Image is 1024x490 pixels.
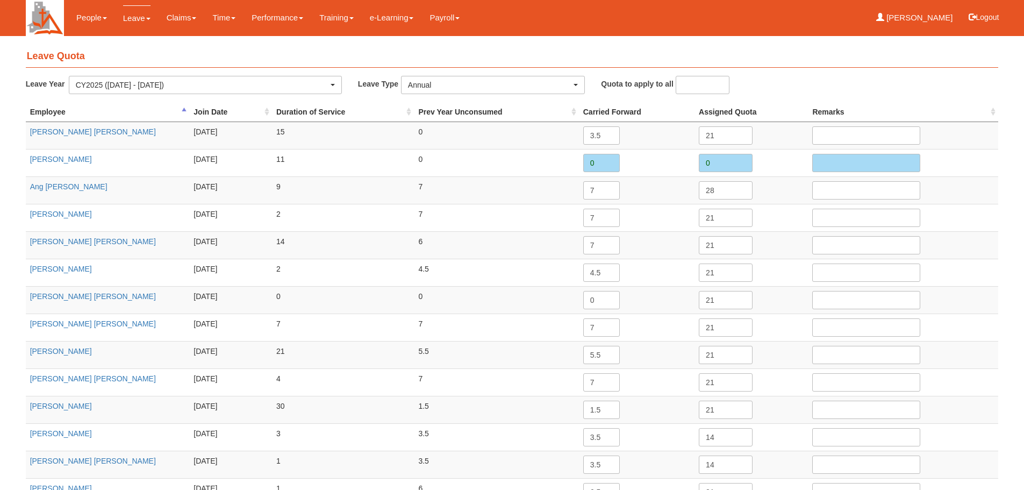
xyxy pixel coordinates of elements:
[76,80,328,90] div: CY2025 ([DATE] - [DATE])
[876,5,953,30] a: [PERSON_NAME]
[189,149,272,176] td: [DATE]
[414,231,578,259] td: 6
[26,76,69,91] label: Leave Year
[189,451,272,478] td: [DATE]
[579,102,694,122] th: Carried Forward
[30,127,156,136] a: [PERSON_NAME] [PERSON_NAME]
[189,286,272,314] td: [DATE]
[30,374,156,383] a: [PERSON_NAME] [PERSON_NAME]
[429,5,460,30] a: Payroll
[272,451,414,478] td: 1
[414,176,578,204] td: 7
[272,341,414,368] td: 21
[189,368,272,396] td: [DATE]
[30,347,92,356] a: [PERSON_NAME]
[414,451,578,478] td: 3.5
[961,4,1007,30] button: Logout
[30,265,92,273] a: [PERSON_NAME]
[414,102,578,122] th: Prev Year Unconsumed : activate to sort column ascending
[414,286,578,314] td: 0
[272,396,414,423] td: 30
[189,423,272,451] td: [DATE]
[414,204,578,231] td: 7
[601,76,674,91] label: Quota to apply to all
[414,368,578,396] td: 7
[123,5,151,31] a: Leave
[30,210,92,218] a: [PERSON_NAME]
[76,5,107,30] a: People
[30,457,156,465] a: [PERSON_NAME] [PERSON_NAME]
[414,122,578,149] td: 0
[189,176,272,204] td: [DATE]
[252,5,303,30] a: Performance
[189,204,272,231] td: [DATE]
[69,76,342,94] button: CY2025 ([DATE] - [DATE])
[30,182,108,191] a: Ang [PERSON_NAME]
[272,122,414,149] td: 15
[408,80,571,90] div: Annual
[370,5,414,30] a: e-Learning
[414,396,578,423] td: 1.5
[189,259,272,286] td: [DATE]
[694,102,808,122] th: Assigned Quota
[189,314,272,341] td: [DATE]
[319,5,354,30] a: Training
[189,122,272,149] td: [DATE]
[189,102,272,122] th: Join Date : activate to sort column ascending
[30,429,92,438] a: [PERSON_NAME]
[272,314,414,341] td: 7
[272,231,414,259] td: 14
[272,286,414,314] td: 0
[30,402,92,410] a: [PERSON_NAME]
[414,341,578,368] td: 5.5
[26,102,190,122] th: Employee : activate to sort column descending
[189,231,272,259] td: [DATE]
[414,423,578,451] td: 3.5
[401,76,585,94] button: Annual
[272,102,414,122] th: Duration of Service : activate to sort column ascending
[414,259,578,286] td: 4.5
[414,314,578,341] td: 7
[26,46,999,68] h4: Leave Quota
[272,259,414,286] td: 2
[272,368,414,396] td: 4
[272,204,414,231] td: 2
[30,155,92,164] a: [PERSON_NAME]
[189,341,272,368] td: [DATE]
[272,423,414,451] td: 3
[272,176,414,204] td: 9
[808,102,998,122] th: Remarks : activate to sort column ascending
[30,319,156,328] a: [PERSON_NAME] [PERSON_NAME]
[189,396,272,423] td: [DATE]
[30,237,156,246] a: [PERSON_NAME] [PERSON_NAME]
[358,76,401,91] label: Leave Type
[212,5,235,30] a: Time
[272,149,414,176] td: 11
[414,149,578,176] td: 0
[167,5,197,30] a: Claims
[30,292,156,301] a: [PERSON_NAME] [PERSON_NAME]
